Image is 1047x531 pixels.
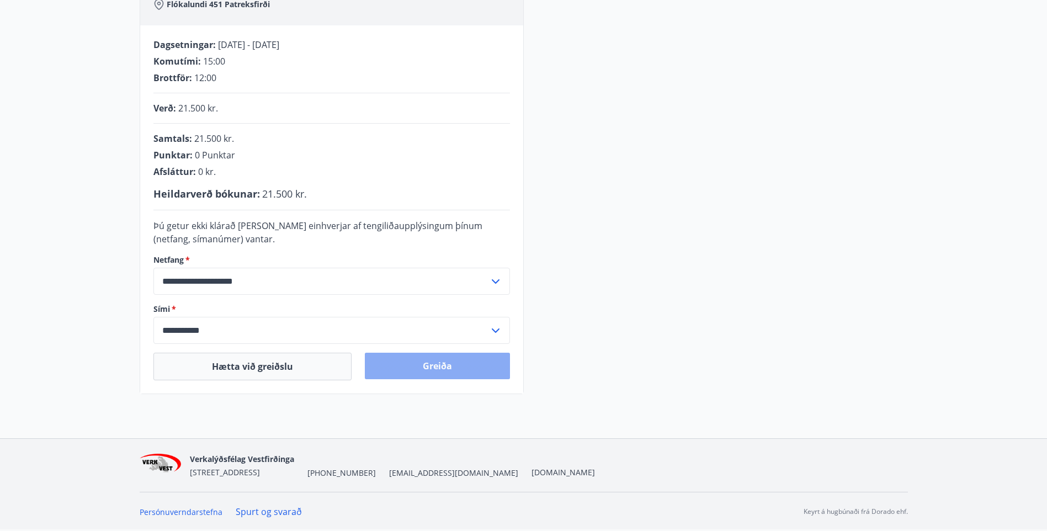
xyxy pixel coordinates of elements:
[178,102,218,114] span: 21.500 kr.
[804,507,908,517] p: Keyrt á hugbúnaði frá Dorado ehf.
[153,132,192,145] span: Samtals :
[203,55,225,67] span: 15:00
[153,39,216,51] span: Dagsetningar :
[140,454,182,477] img: jihgzMk4dcgjRAW2aMgpbAqQEG7LZi0j9dOLAUvz.png
[218,39,279,51] span: [DATE] - [DATE]
[195,149,235,161] span: 0 Punktar
[190,454,294,464] span: Verkalýðsfélag Vestfirðinga
[153,102,176,114] span: Verð :
[153,149,193,161] span: Punktar :
[365,353,510,379] button: Greiða
[153,304,510,315] label: Sími
[307,468,376,479] span: [PHONE_NUMBER]
[194,132,234,145] span: 21.500 kr.
[153,166,196,178] span: Afsláttur :
[194,72,216,84] span: 12:00
[153,220,482,245] span: Þú getur ekki klárað [PERSON_NAME] einhverjar af tengiliðaupplýsingum þínum (netfang, símanúmer) ...
[153,254,510,265] label: Netfang
[190,467,260,477] span: [STREET_ADDRESS]
[153,55,201,67] span: Komutími :
[532,467,595,477] a: [DOMAIN_NAME]
[262,187,307,200] span: 21.500 kr.
[236,506,302,518] a: Spurt og svarað
[140,507,222,517] a: Persónuverndarstefna
[198,166,216,178] span: 0 kr.
[389,468,518,479] span: [EMAIL_ADDRESS][DOMAIN_NAME]
[153,353,352,380] button: Hætta við greiðslu
[153,72,192,84] span: Brottför :
[153,187,260,200] span: Heildarverð bókunar :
